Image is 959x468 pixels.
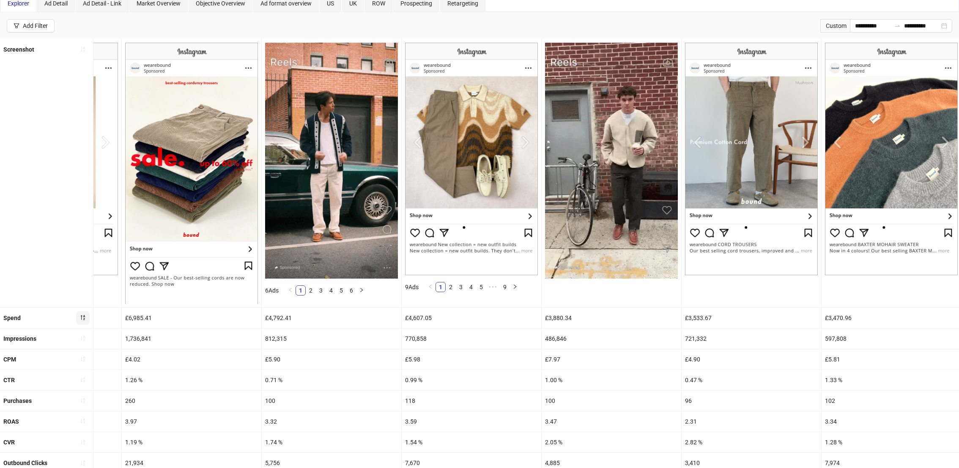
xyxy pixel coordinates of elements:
span: sort-ascending [80,439,86,445]
div: £4,792.41 [262,308,401,328]
a: 9 [500,282,510,292]
li: 5 [336,285,346,296]
span: swap-right [894,22,901,29]
a: 4 [326,286,336,295]
div: £5.98 [402,349,541,369]
div: 721,332 [682,328,821,349]
b: CTR [3,377,15,383]
span: sort-ascending [80,356,86,362]
li: 3 [316,285,326,296]
a: 1 [296,286,305,295]
div: 1.00 % [542,370,681,390]
li: Next Page [356,285,367,296]
div: 1,736,841 [122,328,261,349]
li: 2 [446,282,456,292]
div: £4,607.05 [402,308,541,328]
span: sort-ascending [80,418,86,424]
span: to [894,22,901,29]
a: 4 [466,282,476,292]
b: Purchases [3,397,32,404]
li: Previous Page [425,282,436,292]
li: 5 [476,282,486,292]
div: £3,533.67 [682,308,821,328]
li: 1 [296,285,306,296]
div: 3.59 [402,411,541,432]
li: 2 [306,285,316,296]
div: 3.97 [122,411,261,432]
a: 2 [306,286,315,295]
span: left [288,287,293,293]
span: 6 Ads [265,287,279,294]
div: £5.90 [262,349,401,369]
img: Screenshot 120213393490530173 [405,43,538,275]
div: 96 [682,391,821,411]
img: Screenshot 23856862434970172 [685,43,818,275]
div: 812,315 [262,328,401,349]
button: right [510,282,520,292]
a: 5 [477,282,486,292]
span: ••• [486,282,500,292]
div: 0.47 % [682,370,821,390]
li: 6 [346,285,356,296]
div: £4.90 [682,349,821,369]
span: sort-ascending [80,335,86,341]
button: left [285,285,296,296]
a: 5 [337,286,346,295]
li: 4 [326,285,336,296]
div: 260 [122,391,261,411]
div: 3.32 [262,411,401,432]
div: 0.71 % [262,370,401,390]
div: 2.82 % [682,432,821,452]
div: 1.74 % [262,432,401,452]
span: sort-ascending [80,460,86,466]
div: 100 [542,391,681,411]
li: Previous Page [285,285,296,296]
div: 118 [402,391,541,411]
div: 100 [262,391,401,411]
div: 770,858 [402,328,541,349]
img: Screenshot 120213832011870173 [545,43,678,279]
b: Outbound Clicks [3,460,47,466]
span: sort-descending [80,315,86,320]
span: right [512,284,518,289]
li: Next 5 Pages [486,282,500,292]
b: Screenshot [3,46,34,53]
a: 3 [316,286,326,295]
div: 1.19 % [122,432,261,452]
b: Impressions [3,335,36,342]
div: £3,880.34 [542,308,681,328]
b: Spend [3,315,21,321]
div: 0.99 % [402,370,541,390]
a: 2 [446,282,455,292]
img: Screenshot 120214042293990173 [265,43,398,279]
span: filter [14,23,19,29]
a: 1 [436,282,445,292]
span: sort-ascending [80,397,86,403]
li: 1 [436,282,446,292]
span: left [428,284,433,289]
button: Add Filter [7,19,55,33]
a: 3 [456,282,466,292]
div: Add Filter [23,22,48,29]
span: sort-ascending [80,47,86,52]
div: 486,846 [542,328,681,349]
div: 1.54 % [402,432,541,452]
img: Screenshot 120214611944840173 [125,43,258,304]
div: 1.26 % [122,370,261,390]
a: 6 [347,286,356,295]
span: right [359,287,364,293]
div: 2.05 % [542,432,681,452]
div: £4.02 [122,349,261,369]
span: sort-ascending [80,377,86,383]
div: 2.31 [682,411,821,432]
li: Next Page [510,282,520,292]
b: ROAS [3,418,19,425]
div: £7.97 [542,349,681,369]
div: £6,985.41 [122,308,261,328]
button: left [425,282,436,292]
b: CPM [3,356,16,363]
b: CVR [3,439,15,446]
